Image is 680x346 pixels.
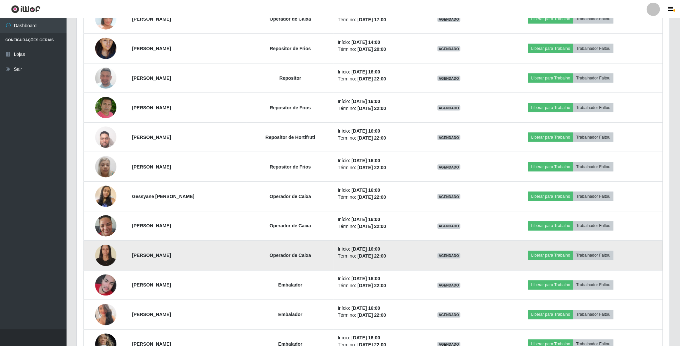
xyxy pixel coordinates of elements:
strong: Operador de Caixa [269,253,311,258]
span: AGENDADO [437,135,461,140]
img: 1737214491896.jpeg [95,3,116,34]
time: [DATE] 16:00 [352,335,380,341]
img: 1750751041677.jpeg [95,96,116,120]
strong: Repositor de Frios [270,164,311,170]
time: [DATE] 22:00 [358,283,386,288]
button: Liberar para Trabalho [528,281,573,290]
img: 1735296854752.jpeg [95,275,116,296]
strong: Operador de Caixa [269,194,311,199]
time: [DATE] 16:00 [352,158,380,163]
button: Trabalhador Faltou [573,44,613,53]
strong: [PERSON_NAME] [132,253,171,258]
img: 1732630854810.jpeg [95,30,116,67]
time: [DATE] 16:00 [352,247,380,252]
button: Trabalhador Faltou [573,73,613,83]
strong: Repositor [279,75,301,81]
img: CoreUI Logo [11,5,41,13]
time: [DATE] 16:00 [352,187,380,193]
time: [DATE] 22:00 [358,224,386,229]
img: 1734130830737.jpeg [95,153,116,181]
strong: [PERSON_NAME] [132,283,171,288]
strong: [PERSON_NAME] [132,46,171,51]
button: Trabalhador Faltou [573,14,613,24]
img: 1712933645778.jpeg [95,212,116,240]
button: Trabalhador Faltou [573,192,613,201]
time: [DATE] 17:00 [358,17,386,22]
button: Trabalhador Faltou [573,251,613,260]
strong: [PERSON_NAME] [132,223,171,229]
li: Término: [338,46,415,53]
button: Liberar para Trabalho [528,133,573,142]
button: Liberar para Trabalho [528,14,573,24]
img: 1754586339245.jpeg [95,300,116,330]
span: AGENDADO [437,46,461,52]
button: Trabalhador Faltou [573,103,613,112]
button: Trabalhador Faltou [573,133,613,142]
strong: Operador de Caixa [269,223,311,229]
strong: Repositor de Frios [270,105,311,110]
strong: [PERSON_NAME] [132,16,171,22]
time: [DATE] 22:00 [358,106,386,111]
time: [DATE] 16:00 [352,128,380,134]
li: Início: [338,128,415,135]
time: [DATE] 20:00 [358,47,386,52]
span: AGENDADO [437,224,461,229]
button: Liberar para Trabalho [528,221,573,231]
li: Início: [338,216,415,223]
button: Liberar para Trabalho [528,310,573,319]
time: [DATE] 22:00 [358,313,386,318]
li: Término: [338,223,415,230]
strong: [PERSON_NAME] [132,75,171,81]
li: Término: [338,135,415,142]
span: AGENDADO [437,253,461,259]
time: [DATE] 16:00 [352,69,380,74]
button: Liberar para Trabalho [528,251,573,260]
button: Trabalhador Faltou [573,162,613,172]
li: Início: [338,39,415,46]
button: Trabalhador Faltou [573,281,613,290]
strong: Gessyane [PERSON_NAME] [132,194,195,199]
time: [DATE] 16:00 [352,306,380,311]
li: Início: [338,335,415,342]
span: AGENDADO [437,105,461,111]
img: 1749871315996.jpeg [95,241,116,270]
time: [DATE] 16:00 [352,99,380,104]
li: Início: [338,157,415,164]
li: Término: [338,105,415,112]
li: Término: [338,283,415,289]
img: 1704217621089.jpeg [95,177,116,215]
span: AGENDADO [437,76,461,81]
li: Início: [338,187,415,194]
span: AGENDADO [437,283,461,288]
span: AGENDADO [437,17,461,22]
strong: Embalador [278,283,302,288]
li: Início: [338,98,415,105]
li: Início: [338,305,415,312]
img: 1748899512620.jpeg [95,59,116,97]
strong: Embalador [278,312,302,317]
li: Término: [338,164,415,171]
strong: [PERSON_NAME] [132,105,171,110]
strong: [PERSON_NAME] [132,135,171,140]
time: [DATE] 22:00 [358,254,386,259]
li: Início: [338,276,415,283]
time: [DATE] 22:00 [358,135,386,141]
span: AGENDADO [437,312,461,318]
strong: Repositor de Frios [270,46,311,51]
li: Término: [338,253,415,260]
button: Liberar para Trabalho [528,162,573,172]
button: Trabalhador Faltou [573,310,613,319]
time: [DATE] 16:00 [352,217,380,222]
time: [DATE] 22:00 [358,194,386,200]
span: AGENDADO [437,165,461,170]
li: Término: [338,312,415,319]
span: AGENDADO [437,194,461,199]
button: Liberar para Trabalho [528,103,573,112]
strong: Operador de Caixa [269,16,311,22]
time: [DATE] 22:00 [358,165,386,170]
time: [DATE] 16:00 [352,276,380,282]
button: Liberar para Trabalho [528,73,573,83]
button: Trabalhador Faltou [573,221,613,231]
li: Término: [338,16,415,23]
strong: Repositor de Hortifruti [265,135,315,140]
